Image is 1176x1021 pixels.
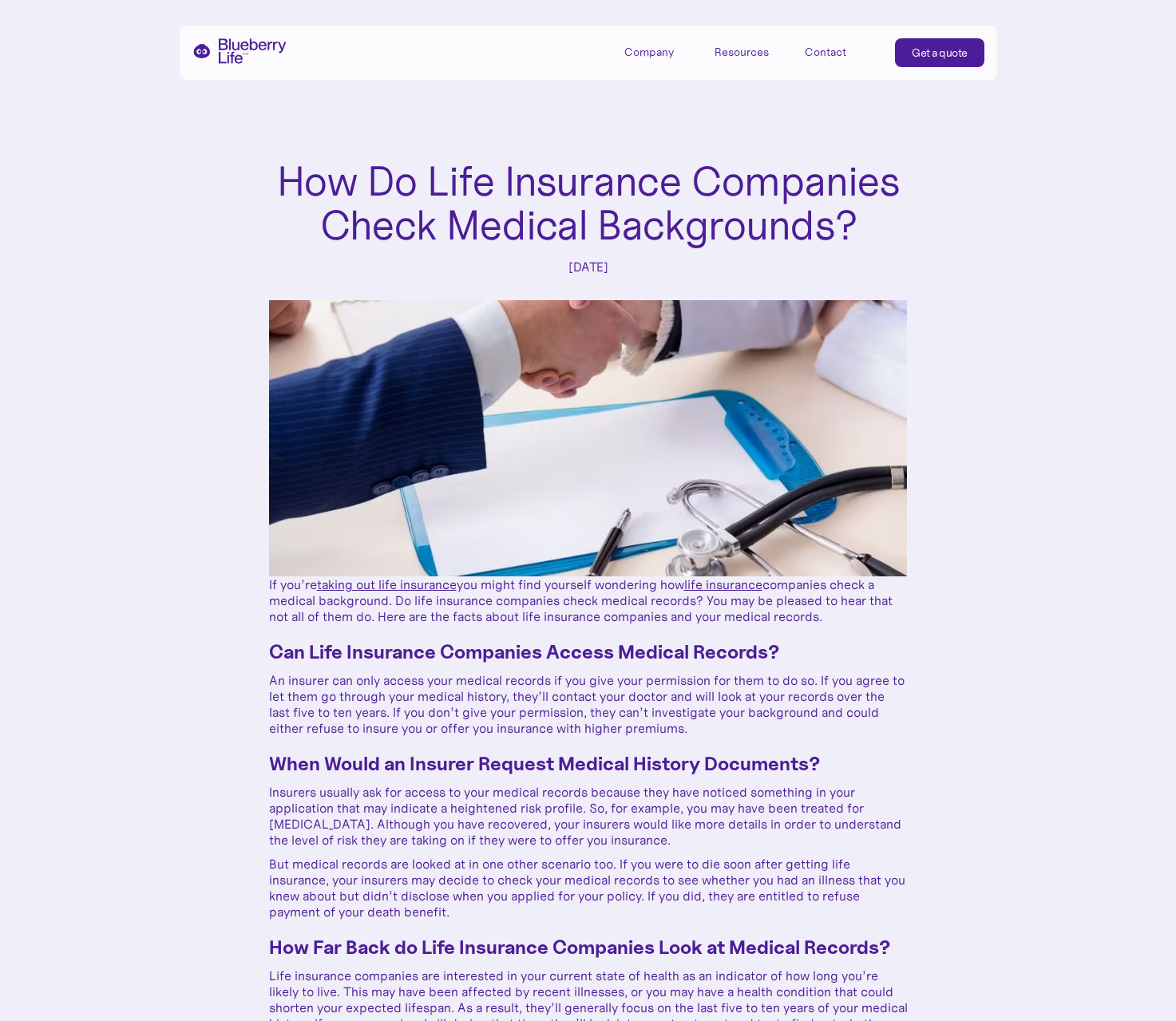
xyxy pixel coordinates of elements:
[715,38,786,65] div: Resources
[317,576,457,592] a: taking out life insurance
[269,672,908,736] p: An insurer can only access your medical records if you give your permission for them to do so. If...
[269,856,908,920] p: But medical records are looked at in one other scenario too. If you were to die soon after gettin...
[269,784,908,848] p: Insurers usually ask for access to your medical records because they have noticed something in yo...
[805,38,877,65] a: Contact
[912,45,968,61] div: Get a quote
[192,38,287,64] a: home
[805,46,846,59] div: Contact
[269,640,908,664] h3: Can Life Insurance Companies Access Medical Records?
[715,46,769,59] div: Resources
[269,160,908,247] h1: How Do Life Insurance Companies Check Medical Backgrounds?
[269,576,908,624] p: If you’re you might find yourself wondering how companies check a medical background. Do life ins...
[568,259,608,275] div: [DATE]
[895,38,984,67] a: Get a quote
[269,752,908,776] h3: When Would an Insurer Request Medical History Documents?
[624,38,696,65] div: Company
[684,576,762,592] a: life insurance
[624,46,674,59] div: Company
[269,936,908,960] h3: How Far Back do Life Insurance Companies Look at Medical Records?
